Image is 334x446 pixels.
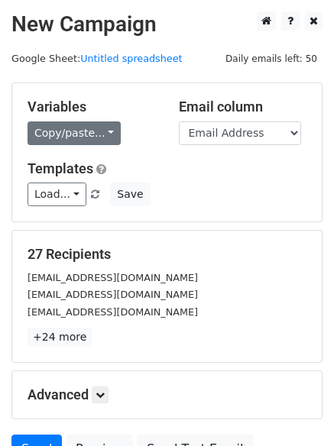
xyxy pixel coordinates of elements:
[28,289,198,300] small: [EMAIL_ADDRESS][DOMAIN_NAME]
[28,272,198,283] small: [EMAIL_ADDRESS][DOMAIN_NAME]
[11,11,323,37] h2: New Campaign
[220,53,323,64] a: Daily emails left: 50
[28,328,92,347] a: +24 more
[28,246,306,263] h5: 27 Recipients
[80,53,182,64] a: Untitled spreadsheet
[258,373,334,446] iframe: Chat Widget
[28,386,306,403] h5: Advanced
[28,306,198,318] small: [EMAIL_ADDRESS][DOMAIN_NAME]
[28,183,86,206] a: Load...
[28,121,121,145] a: Copy/paste...
[11,53,183,64] small: Google Sheet:
[28,99,156,115] h5: Variables
[179,99,307,115] h5: Email column
[110,183,150,206] button: Save
[220,50,323,67] span: Daily emails left: 50
[28,160,93,176] a: Templates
